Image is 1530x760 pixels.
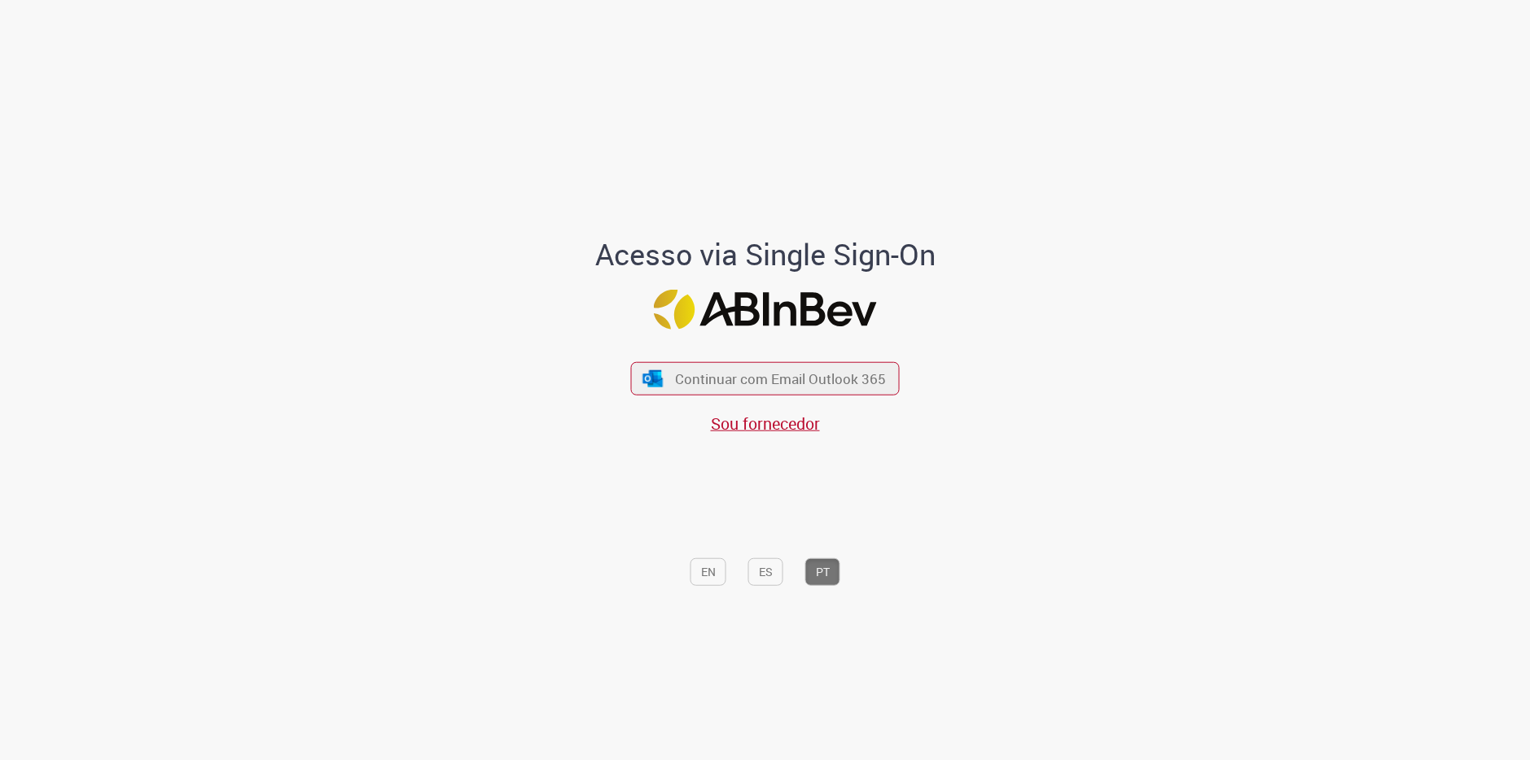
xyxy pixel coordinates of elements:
button: PT [805,558,840,586]
h1: Acesso via Single Sign-On [539,238,991,271]
button: EN [690,558,726,586]
button: ES [748,558,783,586]
span: Continuar com Email Outlook 365 [675,369,886,388]
img: ícone Azure/Microsoft 360 [641,369,664,387]
a: Sou fornecedor [711,413,820,435]
button: ícone Azure/Microsoft 360 Continuar com Email Outlook 365 [631,362,900,395]
img: Logo ABInBev [654,290,877,330]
